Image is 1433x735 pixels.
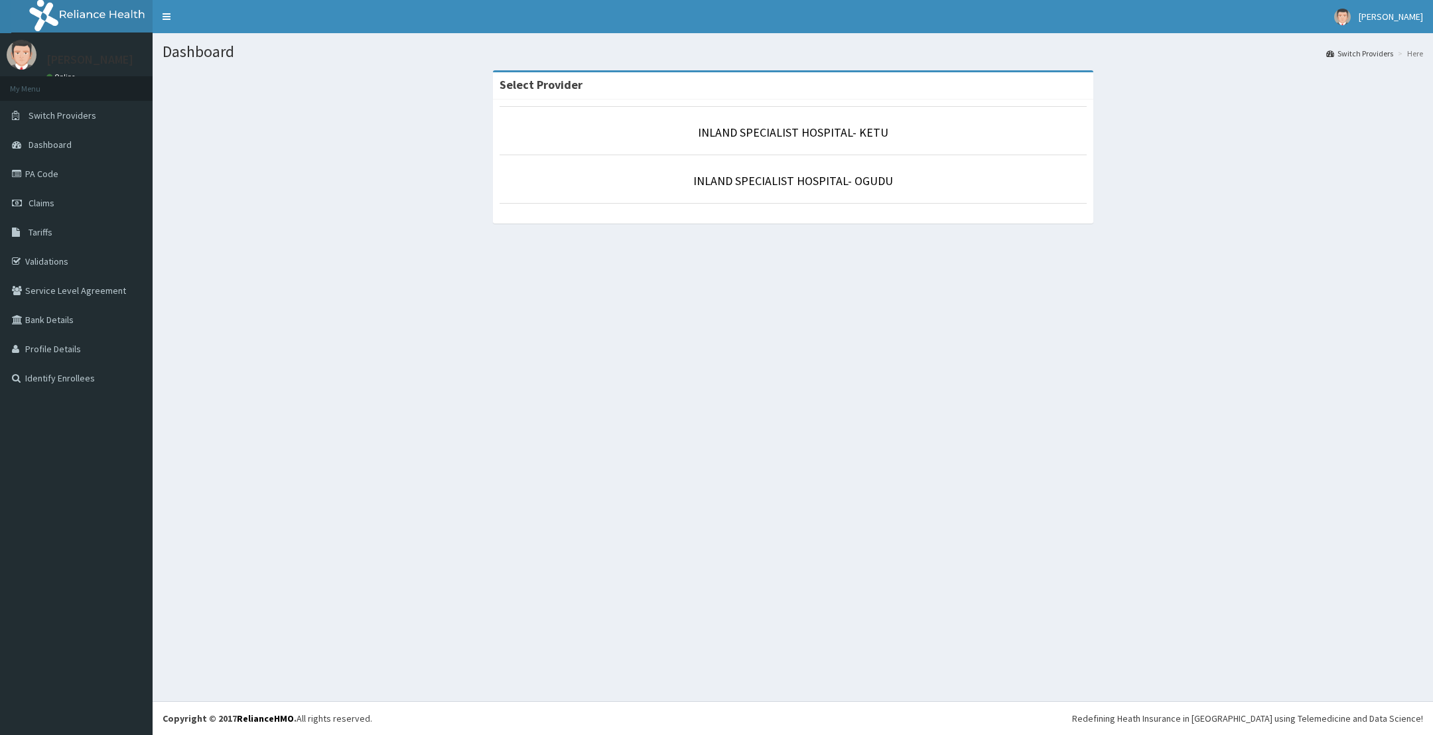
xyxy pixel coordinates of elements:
h1: Dashboard [163,43,1423,60]
strong: Select Provider [500,77,582,92]
a: RelianceHMO [237,712,294,724]
img: User Image [1334,9,1351,25]
span: Dashboard [29,139,72,151]
li: Here [1395,48,1423,59]
span: Switch Providers [29,109,96,121]
img: User Image [7,40,36,70]
footer: All rights reserved. [153,701,1433,735]
a: Switch Providers [1326,48,1393,59]
div: Redefining Heath Insurance in [GEOGRAPHIC_DATA] using Telemedicine and Data Science! [1072,712,1423,725]
p: [PERSON_NAME] [46,54,133,66]
span: Claims [29,197,54,209]
span: Tariffs [29,226,52,238]
strong: Copyright © 2017 . [163,712,297,724]
a: Online [46,72,78,82]
span: [PERSON_NAME] [1359,11,1423,23]
a: INLAND SPECIALIST HOSPITAL- KETU [698,125,888,140]
a: INLAND SPECIALIST HOSPITAL- OGUDU [693,173,893,188]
